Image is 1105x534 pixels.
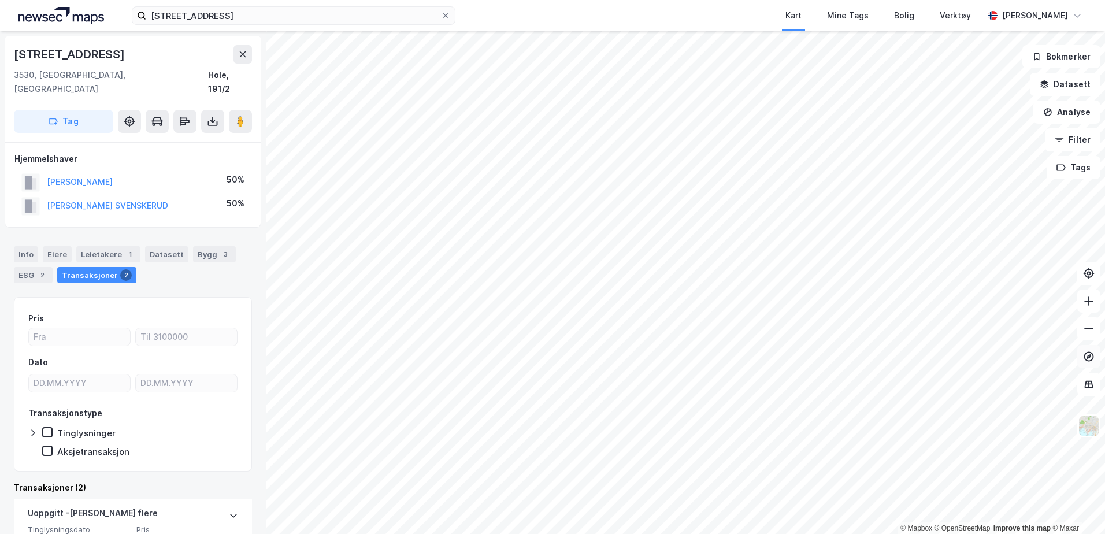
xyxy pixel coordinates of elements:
div: Leietakere [76,246,140,262]
div: [PERSON_NAME] [1002,9,1068,23]
div: Hole, 191/2 [208,68,252,96]
button: Datasett [1030,73,1100,96]
iframe: Chat Widget [1047,479,1105,534]
img: logo.a4113a55bc3d86da70a041830d287a7e.svg [18,7,104,24]
img: Z [1078,415,1100,437]
button: Bokmerker [1022,45,1100,68]
div: Aksjetransaksjon [57,446,129,457]
div: 2 [36,269,48,281]
button: Filter [1045,128,1100,151]
button: Tag [14,110,113,133]
div: Info [14,246,38,262]
div: Kontrollprogram for chat [1047,479,1105,534]
div: Verktøy [940,9,971,23]
div: Bolig [894,9,914,23]
div: 3530, [GEOGRAPHIC_DATA], [GEOGRAPHIC_DATA] [14,68,208,96]
div: 2 [120,269,132,281]
a: OpenStreetMap [935,524,991,532]
div: 3 [220,249,231,260]
input: DD.MM.YYYY [136,374,237,392]
input: Søk på adresse, matrikkel, gårdeiere, leietakere eller personer [146,7,441,24]
input: DD.MM.YYYY [29,374,130,392]
div: Transaksjonstype [28,406,102,420]
a: Mapbox [900,524,932,532]
div: Bygg [193,246,236,262]
button: Tags [1047,156,1100,179]
div: Datasett [145,246,188,262]
a: Improve this map [993,524,1051,532]
div: Pris [28,311,44,325]
div: 50% [227,196,244,210]
div: Transaksjoner (2) [14,481,252,495]
div: ESG [14,267,53,283]
div: 1 [124,249,136,260]
input: Fra [29,328,130,346]
div: Eiere [43,246,72,262]
div: Uoppgitt - [PERSON_NAME] flere [28,506,158,525]
div: 50% [227,173,244,187]
div: Kart [785,9,802,23]
div: Hjemmelshaver [14,152,251,166]
div: Transaksjoner [57,267,136,283]
div: Tinglysninger [57,428,116,439]
button: Analyse [1033,101,1100,124]
div: [STREET_ADDRESS] [14,45,127,64]
div: Dato [28,355,48,369]
div: Mine Tags [827,9,869,23]
input: Til 3100000 [136,328,237,346]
